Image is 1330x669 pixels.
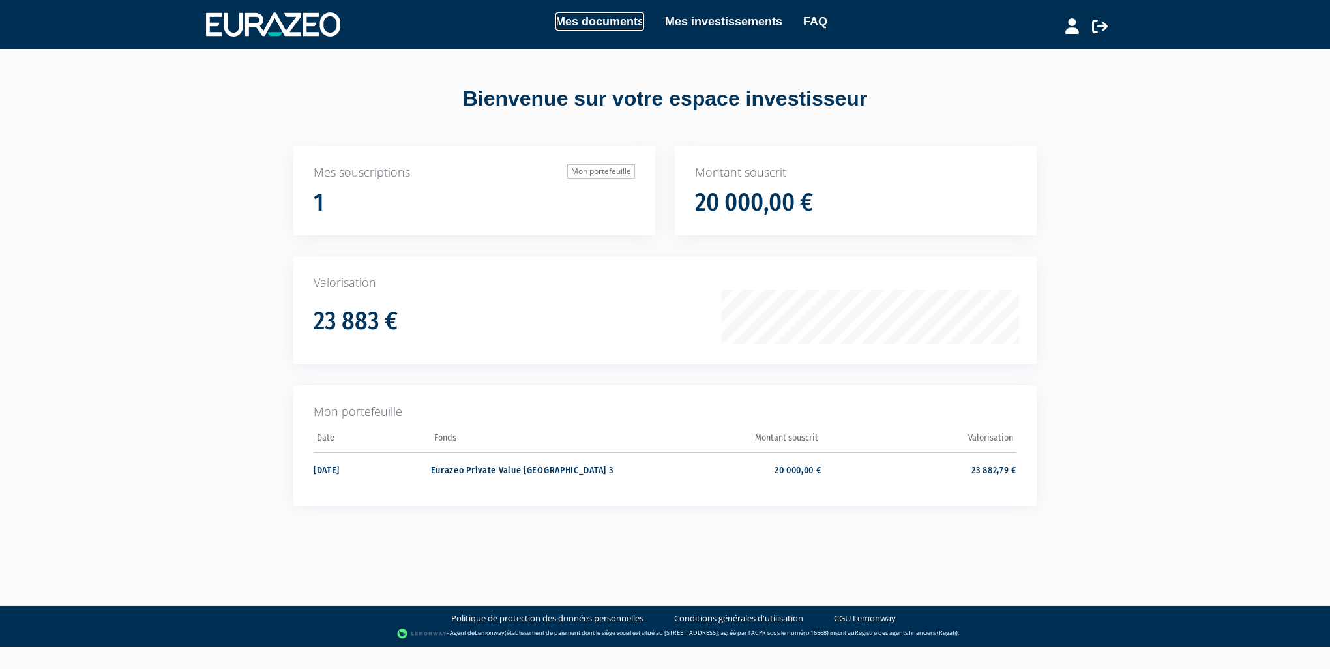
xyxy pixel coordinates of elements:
td: [DATE] [314,452,431,486]
h1: 20 000,00 € [695,189,813,216]
div: - Agent de (établissement de paiement dont le siège social est situé au [STREET_ADDRESS], agréé p... [13,627,1317,640]
a: Mes investissements [665,12,782,31]
th: Montant souscrit [626,428,821,453]
p: Mon portefeuille [314,404,1016,421]
img: 1732889491-logotype_eurazeo_blanc_rvb.png [206,12,340,36]
div: Bienvenue sur votre espace investisseur [264,84,1066,114]
a: Registre des agents financiers (Regafi) [855,629,958,637]
p: Mes souscriptions [314,164,635,181]
p: Valorisation [314,275,1016,291]
td: Eurazeo Private Value [GEOGRAPHIC_DATA] 3 [431,452,626,486]
td: 23 882,79 € [821,452,1016,486]
a: Conditions générales d'utilisation [674,612,803,625]
a: Mon portefeuille [567,164,635,179]
h1: 23 883 € [314,308,398,335]
th: Date [314,428,431,453]
h1: 1 [314,189,324,216]
a: CGU Lemonway [834,612,896,625]
td: 20 000,00 € [626,452,821,486]
p: Montant souscrit [695,164,1016,181]
a: Mes documents [555,12,644,31]
a: Lemonway [475,629,505,637]
a: Politique de protection des données personnelles [451,612,643,625]
img: logo-lemonway.png [397,627,447,640]
a: FAQ [803,12,827,31]
th: Fonds [431,428,626,453]
th: Valorisation [821,428,1016,453]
